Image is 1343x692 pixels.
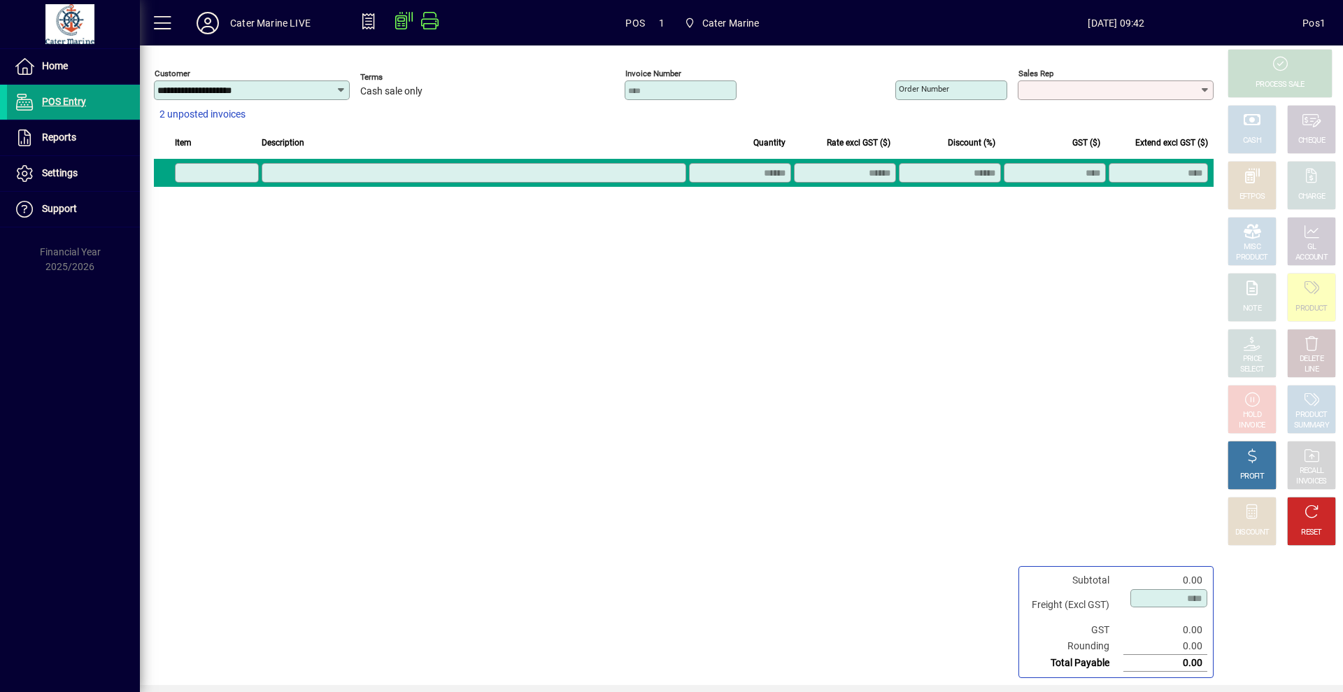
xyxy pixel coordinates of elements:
span: Extend excl GST ($) [1135,135,1208,150]
div: INVOICE [1239,421,1265,431]
span: POS Entry [42,96,86,107]
div: INVOICES [1296,476,1326,487]
span: Terms [360,73,444,82]
td: 0.00 [1123,655,1207,672]
div: GL [1307,242,1316,253]
span: Rate excl GST ($) [827,135,890,150]
div: PRODUCT [1295,304,1327,314]
span: [DATE] 09:42 [930,12,1303,34]
td: 0.00 [1123,572,1207,588]
mat-label: Customer [155,69,190,78]
span: Description [262,135,304,150]
mat-label: Order number [899,84,949,94]
div: LINE [1305,365,1319,375]
div: PRICE [1243,354,1262,365]
span: Discount (%) [948,135,995,150]
div: RECALL [1300,466,1324,476]
button: Profile [185,10,230,36]
span: Cater Marine [702,12,760,34]
span: GST ($) [1072,135,1100,150]
div: CHEQUE [1298,136,1325,146]
div: DELETE [1300,354,1323,365]
td: Total Payable [1025,655,1123,672]
a: Reports [7,120,140,155]
span: 2 unposted invoices [159,107,246,122]
div: Cater Marine LIVE [230,12,311,34]
div: PROCESS SALE [1256,80,1305,90]
div: CASH [1243,136,1261,146]
span: Quantity [753,135,786,150]
div: SELECT [1240,365,1265,375]
td: Freight (Excl GST) [1025,588,1123,622]
td: 0.00 [1123,638,1207,655]
div: NOTE [1243,304,1261,314]
button: 2 unposted invoices [154,102,251,127]
div: MISC [1244,242,1260,253]
span: 1 [659,12,665,34]
span: Home [42,60,68,71]
a: Home [7,49,140,84]
div: PRODUCT [1236,253,1267,263]
mat-label: Sales rep [1018,69,1053,78]
a: Settings [7,156,140,191]
div: RESET [1301,528,1322,538]
td: 0.00 [1123,622,1207,638]
div: ACCOUNT [1295,253,1328,263]
span: POS [625,12,645,34]
span: Item [175,135,192,150]
td: GST [1025,622,1123,638]
div: EFTPOS [1239,192,1265,202]
span: Cash sale only [360,86,422,97]
span: Reports [42,132,76,143]
div: PROFIT [1240,472,1264,482]
td: Rounding [1025,638,1123,655]
td: Subtotal [1025,572,1123,588]
span: Cater Marine [678,10,765,36]
div: PRODUCT [1295,410,1327,421]
a: Support [7,192,140,227]
div: SUMMARY [1294,421,1329,431]
div: Pos1 [1302,12,1326,34]
span: Support [42,203,77,214]
div: HOLD [1243,410,1261,421]
div: CHARGE [1298,192,1326,202]
div: DISCOUNT [1235,528,1269,538]
mat-label: Invoice number [625,69,681,78]
span: Settings [42,167,78,178]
